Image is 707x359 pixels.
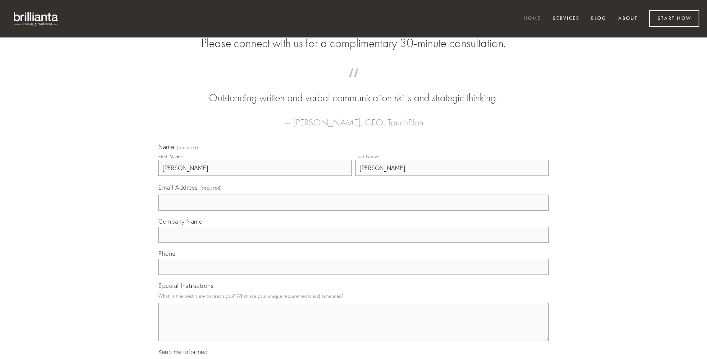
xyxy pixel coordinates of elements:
[586,13,611,25] a: Blog
[171,76,536,106] blockquote: Outstanding written and verbal communication skills and strategic thinking.
[8,8,65,30] img: brillianta - research, strategy, marketing
[171,76,536,91] span: “
[200,183,222,193] span: (required)
[158,143,174,151] span: Name
[158,282,213,289] span: Special Instructions
[649,10,699,27] a: Start Now
[158,291,549,301] p: What is the best time to reach you? What are your unique requirements and timelines?
[158,348,208,356] span: Keep me informed
[158,218,202,225] span: Company Name
[158,36,549,50] h2: Please connect with us for a complimentary 30-minute consultation.
[158,184,198,191] span: Email Address
[158,154,182,159] div: First Name
[613,13,643,25] a: About
[519,13,546,25] a: Home
[548,13,585,25] a: Services
[355,154,378,159] div: Last Name
[158,250,176,257] span: Phone
[171,106,536,130] figcaption: — [PERSON_NAME], CEO, TouchPlan
[177,145,198,150] span: (required)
